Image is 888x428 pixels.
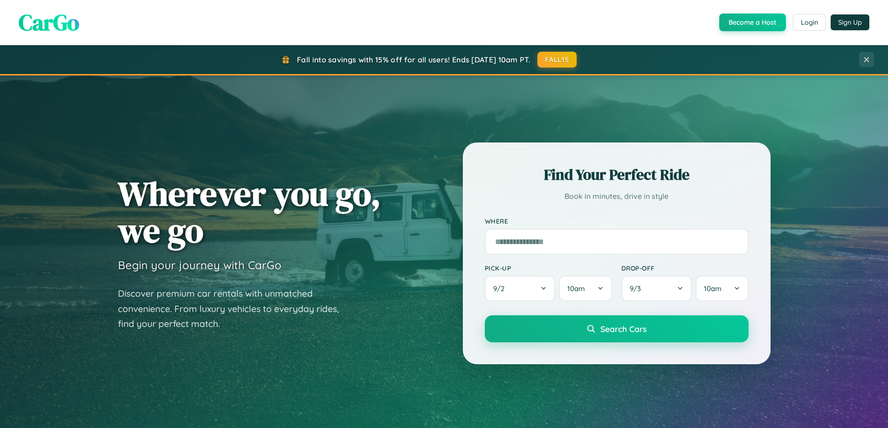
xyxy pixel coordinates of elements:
[485,190,749,203] p: Book in minutes, drive in style
[118,175,381,249] h1: Wherever you go, we go
[537,52,577,68] button: FALL15
[485,315,749,342] button: Search Cars
[600,324,647,334] span: Search Cars
[485,164,749,185] h2: Find Your Perfect Ride
[297,55,530,64] span: Fall into savings with 15% off for all users! Ends [DATE] 10am PT.
[485,217,749,225] label: Where
[831,14,869,30] button: Sign Up
[719,14,786,31] button: Become a Host
[19,7,79,38] span: CarGo
[630,284,646,293] span: 9 / 3
[621,276,692,301] button: 9/3
[118,286,351,332] p: Discover premium car rentals with unmatched convenience. From luxury vehicles to everyday rides, ...
[118,258,282,272] h3: Begin your journey with CarGo
[485,264,612,272] label: Pick-up
[493,284,509,293] span: 9 / 2
[485,276,556,301] button: 9/2
[793,14,826,31] button: Login
[621,264,749,272] label: Drop-off
[695,276,748,301] button: 10am
[704,284,722,293] span: 10am
[567,284,585,293] span: 10am
[559,276,612,301] button: 10am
